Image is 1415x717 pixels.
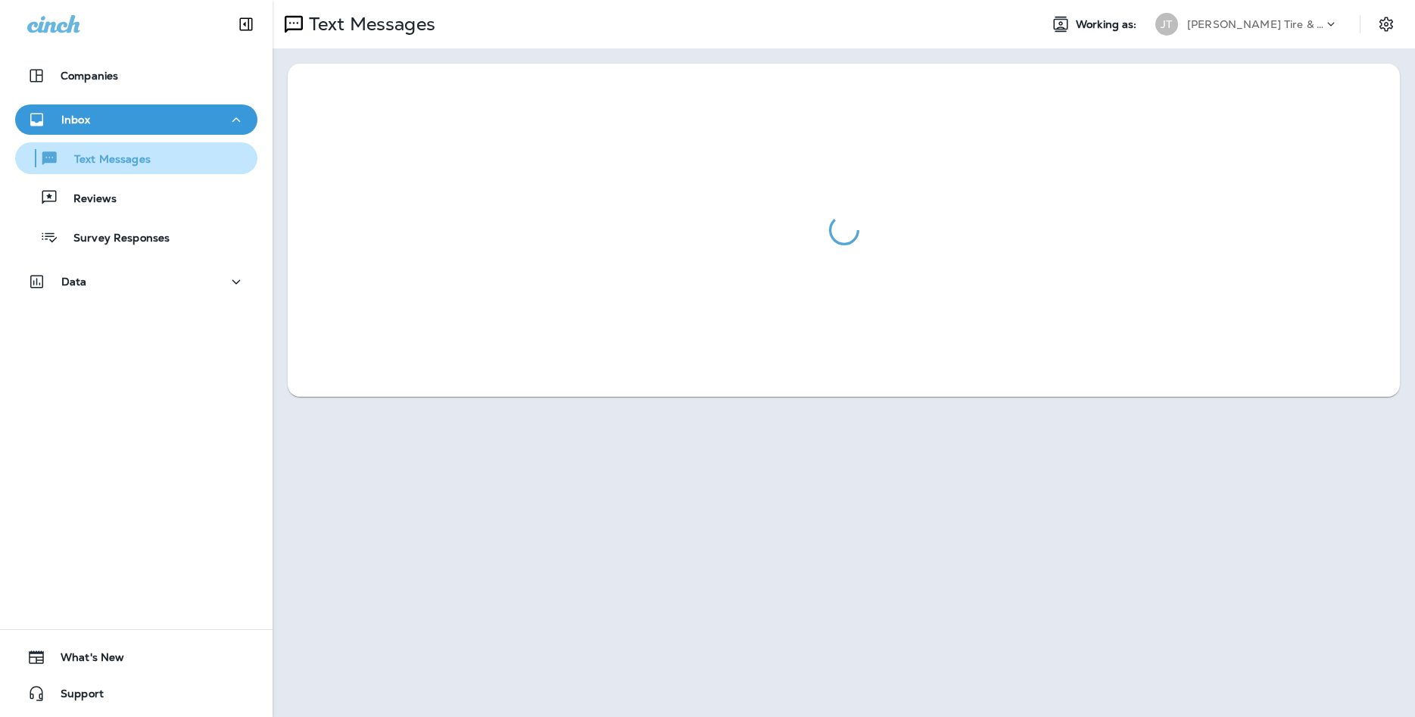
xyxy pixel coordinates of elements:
[1076,18,1140,31] span: Working as:
[15,678,257,709] button: Support
[303,13,435,36] p: Text Messages
[15,221,257,253] button: Survey Responses
[58,232,170,246] p: Survey Responses
[15,104,257,135] button: Inbox
[61,276,87,288] p: Data
[15,642,257,672] button: What's New
[61,114,90,126] p: Inbox
[15,142,257,174] button: Text Messages
[15,61,257,91] button: Companies
[59,153,151,167] p: Text Messages
[1155,13,1178,36] div: JT
[1187,18,1323,30] p: [PERSON_NAME] Tire & Auto
[58,192,117,207] p: Reviews
[15,267,257,297] button: Data
[61,70,118,82] p: Companies
[225,9,267,39] button: Collapse Sidebar
[45,687,104,706] span: Support
[15,182,257,214] button: Reviews
[1373,11,1400,38] button: Settings
[45,651,124,669] span: What's New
